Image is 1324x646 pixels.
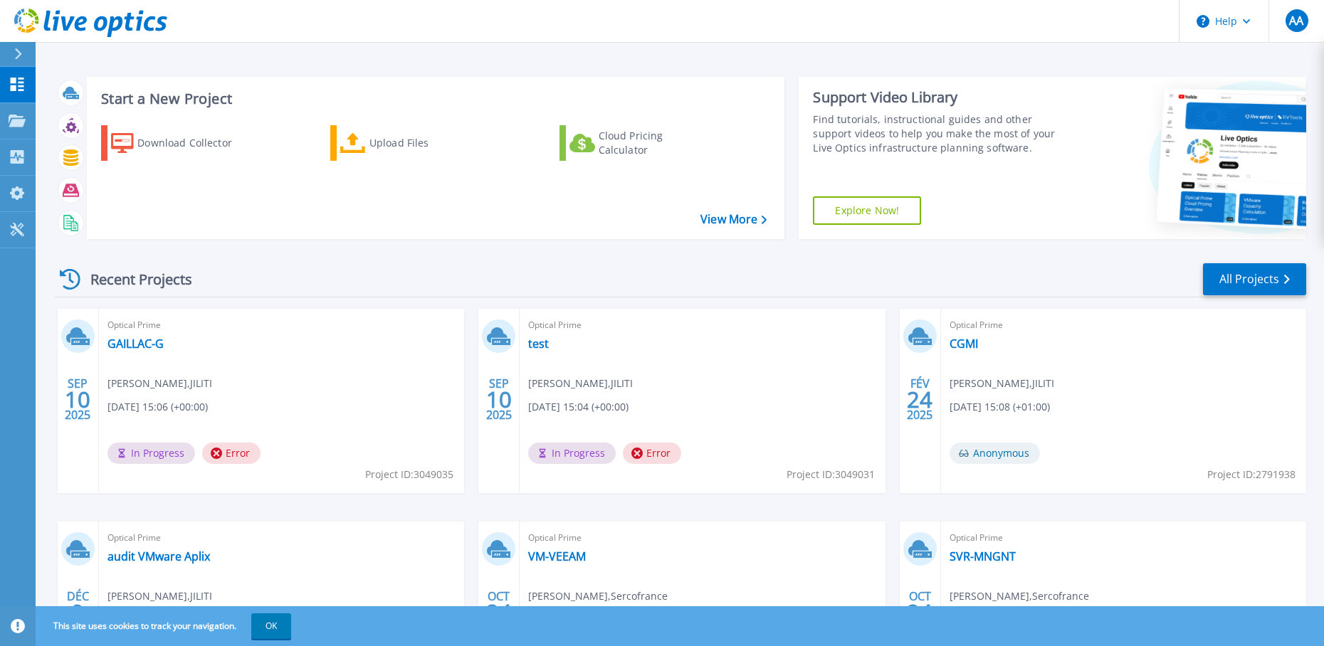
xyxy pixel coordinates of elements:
[528,376,633,391] span: [PERSON_NAME] , JILITI
[1203,263,1306,295] a: All Projects
[559,125,718,161] a: Cloud Pricing Calculator
[107,588,212,604] span: [PERSON_NAME] , JILITI
[65,393,90,406] span: 10
[107,530,456,546] span: Optical Prime
[950,399,1050,415] span: [DATE] 15:08 (+01:00)
[137,129,251,157] div: Download Collector
[950,376,1054,391] span: [PERSON_NAME] , JILITI
[528,588,668,604] span: [PERSON_NAME] , Sercofrance
[599,129,713,157] div: Cloud Pricing Calculator
[950,588,1089,604] span: [PERSON_NAME] , Sercofrance
[528,317,876,333] span: Optical Prime
[251,613,291,639] button: OK
[528,337,549,351] a: test
[107,399,208,415] span: [DATE] 15:06 (+00:00)
[813,112,1071,155] div: Find tutorials, instructional guides and other support videos to help you make the most of your L...
[107,337,164,351] a: GAILLAC-G
[486,393,512,406] span: 10
[950,549,1016,563] a: SVR-MNGNT
[365,467,453,482] span: Project ID: 3049035
[950,337,978,351] a: CGMI
[485,586,513,638] div: OCT 2024
[107,443,195,464] span: In Progress
[101,91,767,107] h3: Start a New Project
[55,262,211,297] div: Recent Projects
[906,374,933,425] div: FÉV 2025
[950,530,1298,546] span: Optical Prime
[101,125,260,161] a: Download Collector
[107,376,212,391] span: [PERSON_NAME] , JILITI
[369,129,483,157] div: Upload Files
[1207,467,1296,482] span: Project ID: 2791938
[623,443,681,464] span: Error
[813,196,921,225] a: Explore Now!
[950,317,1298,333] span: Optical Prime
[528,530,876,546] span: Optical Prime
[528,549,586,563] a: VM-VEEAM
[907,393,932,406] span: 24
[787,467,875,482] span: Project ID: 3049031
[202,443,261,464] span: Error
[330,125,489,161] a: Upload Files
[906,586,933,638] div: OCT 2024
[528,443,616,464] span: In Progress
[64,374,91,425] div: SEP 2025
[39,613,291,639] span: This site uses cookies to track your navigation.
[1289,15,1303,26] span: AA
[64,586,91,638] div: DÉC 2024
[107,549,210,563] a: audit VMware Aplix
[528,399,629,415] span: [DATE] 15:04 (+00:00)
[485,374,513,425] div: SEP 2025
[700,213,767,226] a: View More
[107,317,456,333] span: Optical Prime
[950,443,1040,464] span: Anonymous
[813,88,1071,107] div: Support Video Library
